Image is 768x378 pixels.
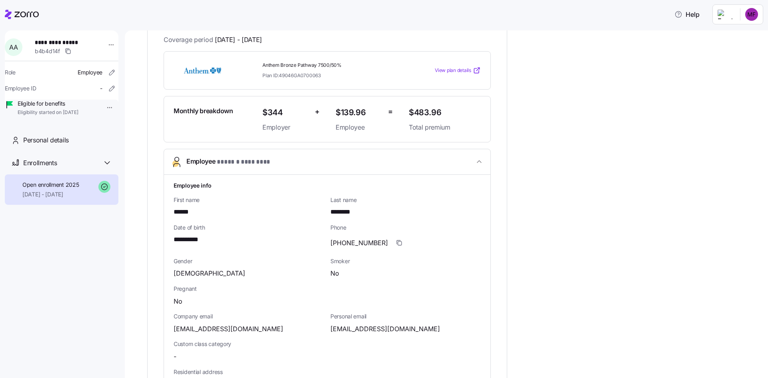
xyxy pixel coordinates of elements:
span: Open enrollment 2025 [22,181,79,189]
span: [DATE] - [DATE] [215,35,262,45]
span: No [174,296,182,306]
img: Anthem [174,61,231,80]
span: b4b4d14f [35,47,60,55]
span: Gender [174,257,324,265]
span: No [330,268,339,278]
span: Phone [330,224,481,232]
span: + [315,106,320,118]
span: [DATE] - [DATE] [22,190,79,198]
span: Eligibility started on [DATE] [18,109,78,116]
span: $139.96 [336,106,382,119]
span: [DEMOGRAPHIC_DATA] [174,268,245,278]
span: Personal email [330,312,481,320]
button: Help [668,6,706,22]
img: ab950ebd7c731523cc3f55f7534ab0d0 [745,8,758,21]
span: Role [5,68,16,76]
span: Total premium [409,122,481,132]
span: Company email [174,312,324,320]
a: View plan details [435,66,481,74]
span: Monthly breakdown [174,106,233,116]
span: Employee ID [5,84,36,92]
span: - [174,352,176,362]
span: Plan ID: 49046GA0700063 [262,72,321,79]
span: - [100,84,102,92]
span: [EMAIL_ADDRESS][DOMAIN_NAME] [330,324,440,334]
span: View plan details [435,67,471,74]
span: Help [674,10,700,19]
span: A A [9,44,18,50]
span: [EMAIL_ADDRESS][DOMAIN_NAME] [174,324,283,334]
span: Coverage period [164,35,262,45]
span: Eligible for benefits [18,100,78,108]
span: [PHONE_NUMBER] [330,238,388,248]
span: Employee [336,122,382,132]
img: Employer logo [718,10,734,19]
span: Last name [330,196,481,204]
span: = [388,106,393,118]
span: Employee [78,68,102,76]
span: Anthem Bronze Pathway 7500/50% [262,62,402,69]
span: Smoker [330,257,481,265]
span: Personal details [23,135,69,145]
h1: Employee info [174,181,481,190]
span: $344 [262,106,308,119]
span: Custom class category [174,340,324,348]
span: Pregnant [174,285,481,293]
span: Employee [186,156,272,167]
span: Date of birth [174,224,324,232]
span: Employer [262,122,308,132]
span: $483.96 [409,106,481,119]
span: First name [174,196,324,204]
span: Enrollments [23,158,57,168]
span: Residential address [174,368,481,376]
